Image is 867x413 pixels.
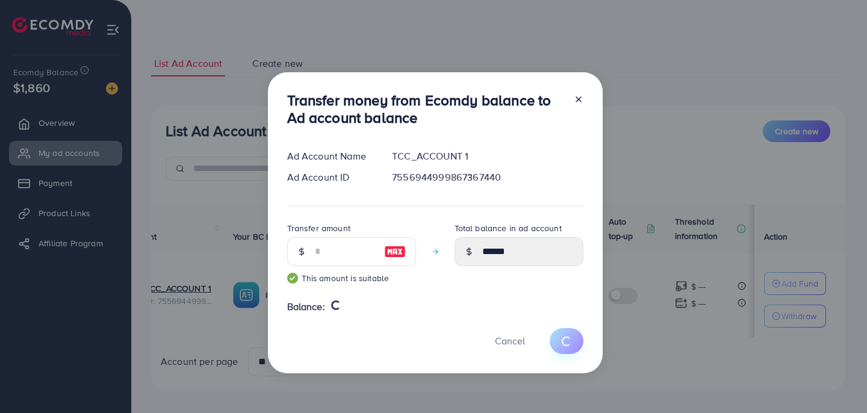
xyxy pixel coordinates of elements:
[287,300,325,314] span: Balance:
[278,170,383,184] div: Ad Account ID
[382,170,592,184] div: 7556944999867367440
[278,149,383,163] div: Ad Account Name
[287,273,298,284] img: guide
[455,222,562,234] label: Total balance in ad account
[384,244,406,259] img: image
[382,149,592,163] div: TCC_ACCOUNT 1
[287,92,564,126] h3: Transfer money from Ecomdy balance to Ad account balance
[480,328,540,354] button: Cancel
[495,334,525,347] span: Cancel
[287,272,416,284] small: This amount is suitable
[287,222,350,234] label: Transfer amount
[816,359,858,404] iframe: Chat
